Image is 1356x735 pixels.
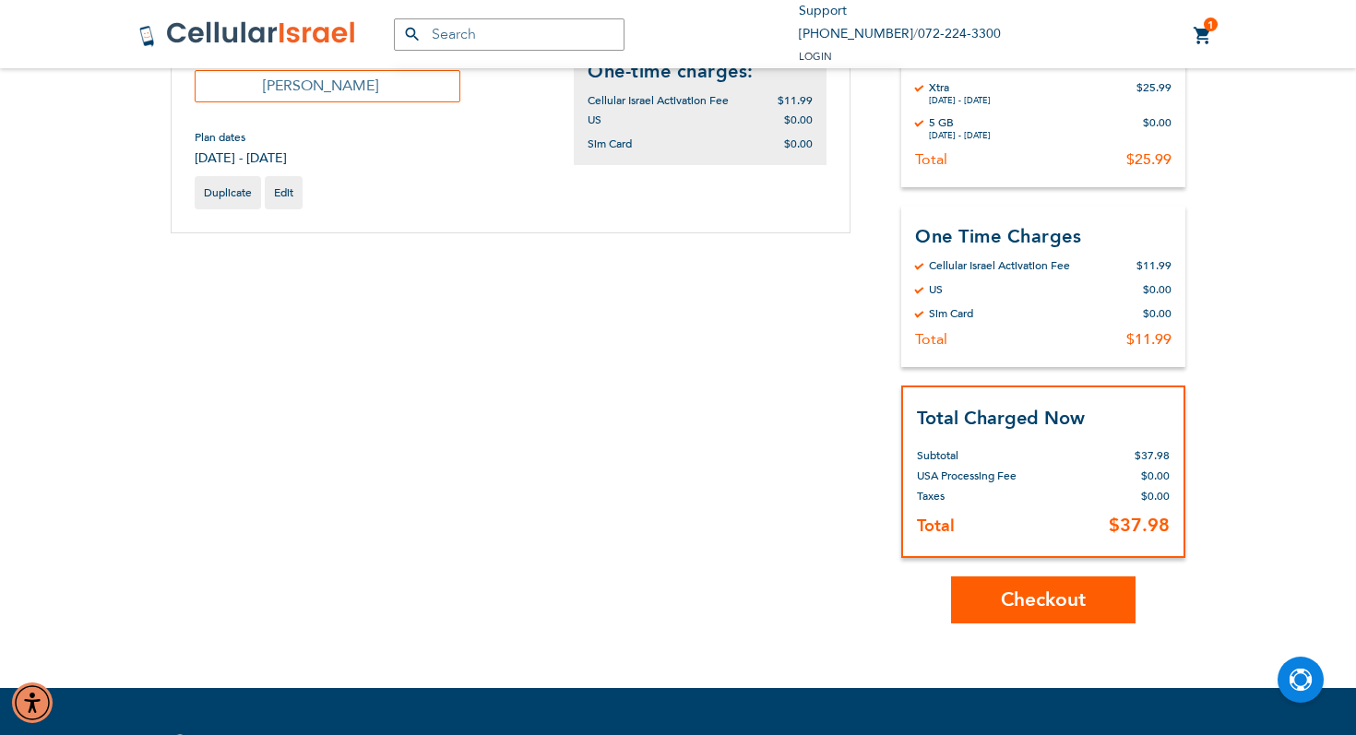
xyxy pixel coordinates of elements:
a: 1 [1193,25,1213,47]
div: Sim Card [929,306,973,321]
input: Search [394,18,624,51]
span: USA Processing Fee [917,468,1017,483]
div: $0.00 [1143,115,1172,141]
div: [DATE] - [DATE] [929,130,991,141]
a: 072-224-3300 [918,25,1001,42]
span: $0.00 [784,113,813,127]
div: US [929,282,943,297]
div: [DATE] - [DATE] [929,95,991,106]
div: $11.99 [1126,330,1172,349]
h2: One-time charges: [588,59,813,84]
span: Checkout [1001,587,1086,613]
span: $37.98 [1109,513,1170,538]
div: 5 GB [929,115,991,130]
a: Support [799,2,847,19]
span: [DATE] - [DATE] [195,149,287,167]
button: Checkout [951,576,1136,623]
strong: Total [917,515,955,538]
div: Xtra [929,80,991,95]
a: Edit [265,176,303,209]
th: Subtotal [917,432,1074,466]
span: $0.00 [1141,489,1170,504]
div: Total [915,330,947,349]
span: $0.00 [784,136,813,151]
div: Total [915,150,947,169]
div: $0.00 [1143,282,1172,297]
div: Cellular Israel Activation Fee [929,258,1070,273]
span: Edit [274,185,293,200]
span: $37.98 [1135,448,1170,463]
span: Duplicate [204,185,252,200]
span: Plan dates [195,130,287,145]
span: $0.00 [1141,468,1170,483]
span: Sim Card [588,136,632,151]
div: $0.00 [1143,306,1172,321]
span: Login [799,50,832,64]
li: / [799,23,1001,46]
h3: One Time Charges [915,224,1172,249]
div: $25.99 [1136,80,1172,106]
img: Cellular Israel [138,20,357,48]
span: US [588,113,601,127]
div: $25.99 [1126,150,1172,169]
a: Duplicate [195,176,261,209]
strong: Total Charged Now [917,406,1085,431]
a: [PHONE_NUMBER] [799,25,913,42]
div: $11.99 [1136,258,1172,273]
span: $11.99 [778,93,813,108]
span: 1 [1207,18,1214,32]
span: Cellular Israel Activation Fee [588,93,729,108]
th: Taxes [917,486,1074,506]
div: Accessibility Menu [12,682,53,723]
